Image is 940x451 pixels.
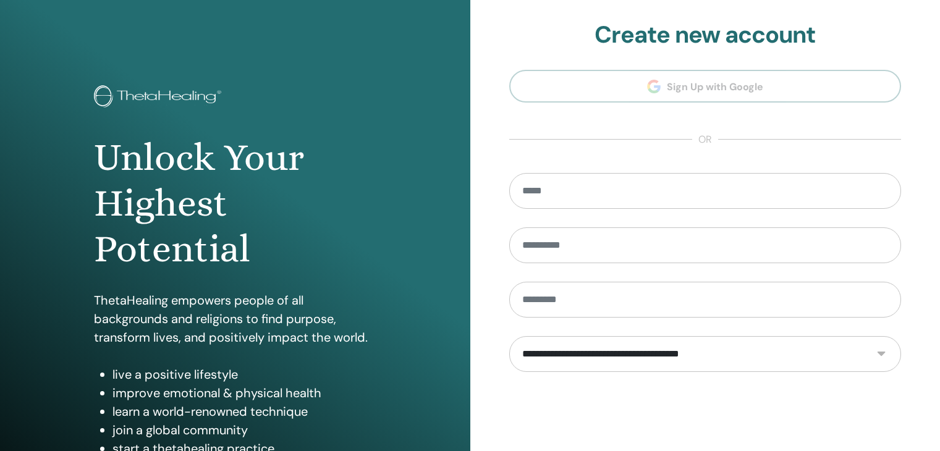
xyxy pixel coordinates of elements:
[692,132,718,147] span: or
[112,421,376,439] li: join a global community
[94,291,376,347] p: ThetaHealing empowers people of all backgrounds and religions to find purpose, transform lives, a...
[112,384,376,402] li: improve emotional & physical health
[112,365,376,384] li: live a positive lifestyle
[509,21,902,49] h2: Create new account
[112,402,376,421] li: learn a world-renowned technique
[611,390,799,439] iframe: reCAPTCHA
[94,135,376,272] h1: Unlock Your Highest Potential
